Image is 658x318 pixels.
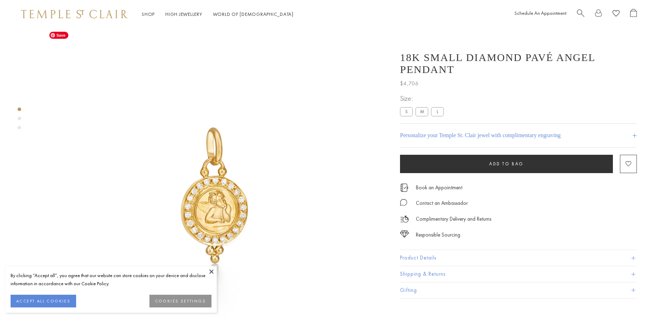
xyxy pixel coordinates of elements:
iframe: Gorgias live chat messenger [623,285,651,311]
a: Search [577,9,584,20]
nav: Main navigation [142,10,294,19]
span: $4,706 [400,79,419,88]
button: COOKIES SETTINGS [149,295,211,307]
div: Product gallery navigation [18,106,21,135]
button: Product Details [400,250,637,266]
button: ACCEPT ALL COOKIES [11,295,76,307]
label: S [400,107,413,116]
a: Open Shopping Bag [630,9,637,20]
button: Gifting [400,282,637,298]
a: Book an Appointment [416,184,462,191]
a: ShopShop [142,11,155,17]
h4: + [632,129,637,142]
button: Add to bag [400,155,613,173]
div: Contact an Ambassador [416,199,468,208]
h4: Personalize your Temple St. Clair jewel with complimentary engraving [400,131,561,140]
span: Save [49,32,68,39]
span: Add to bag [489,161,524,167]
a: View Wishlist [613,9,620,20]
p: Complimentary Delivery and Returns [416,215,491,224]
a: Schedule An Appointment [515,10,566,16]
img: Temple St. Clair [21,10,128,18]
div: By clicking “Accept all”, you agree that our website can store cookies on your device and disclos... [11,271,211,288]
img: icon_appointment.svg [400,184,408,192]
label: L [431,107,444,116]
img: MessageIcon-01_2.svg [400,199,407,206]
div: Responsible Sourcing [416,231,460,239]
img: icon_sourcing.svg [400,231,409,238]
a: World of [DEMOGRAPHIC_DATA]World of [DEMOGRAPHIC_DATA] [213,11,294,17]
img: icon_delivery.svg [400,215,409,224]
label: M [416,107,428,116]
a: High JewelleryHigh Jewellery [165,11,202,17]
h1: 18K Small Diamond Pavé Angel Pendant [400,51,637,75]
button: Shipping & Returns [400,266,637,282]
span: Size: [400,93,447,104]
